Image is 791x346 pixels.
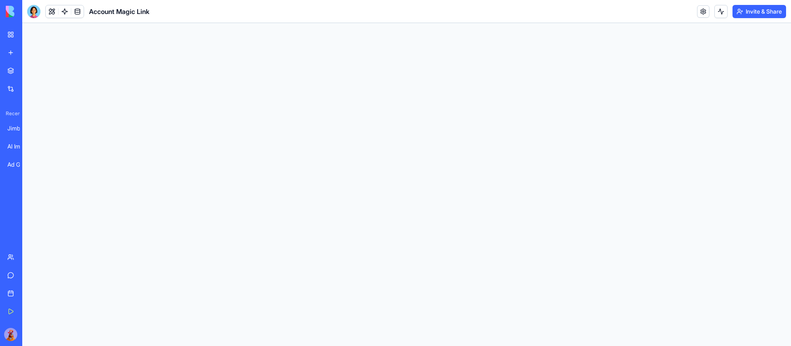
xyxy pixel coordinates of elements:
button: Invite & Share [732,5,786,18]
span: Account Magic Link [89,7,150,16]
a: AI Image Editor [2,138,35,155]
img: logo [6,6,57,17]
img: Kuku_Large_sla5px.png [4,328,17,341]
div: Ad Generation Studio [7,160,30,169]
div: Jimbo Brand Assistant [7,124,30,132]
span: Recent [2,110,20,117]
div: AI Image Editor [7,142,30,151]
a: Ad Generation Studio [2,156,35,173]
a: Jimbo Brand Assistant [2,120,35,137]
